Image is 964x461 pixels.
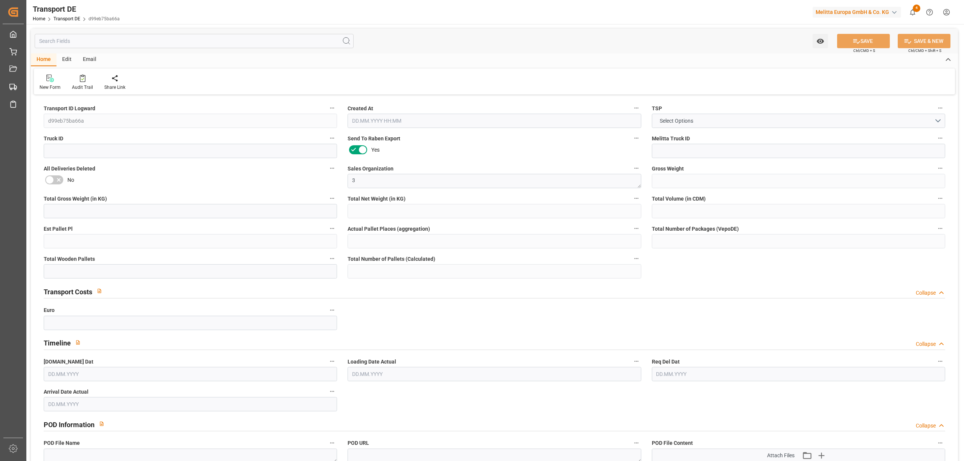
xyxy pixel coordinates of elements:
[631,163,641,173] button: Sales Organization
[652,358,680,366] span: Req Del Dat
[348,255,435,263] span: Total Number of Pallets (Calculated)
[44,358,93,366] span: [DOMAIN_NAME] Dat
[652,225,739,233] span: Total Number of Packages (VepoDE)
[327,163,337,173] button: All Deliveries Deleted
[44,287,92,297] h2: Transport Costs
[631,103,641,113] button: Created At
[348,135,400,143] span: Send To Raben Export
[631,438,641,448] button: POD URL
[33,16,45,21] a: Home
[327,193,337,203] button: Total Gross Weight (in KG)
[935,224,945,233] button: Total Number of Packages (VepoDE)
[652,105,662,113] span: TSP
[348,165,394,173] span: Sales Organization
[327,438,337,448] button: POD File Name
[631,254,641,263] button: Total Number of Pallets (Calculated)
[95,417,109,431] button: View description
[935,193,945,203] button: Total Volume (in CDM)
[72,84,93,91] div: Audit Trail
[348,195,406,203] span: Total Net Weight (in KG)
[908,48,941,53] span: Ctrl/CMD + Shift + S
[327,224,337,233] button: Est Pallet Pl
[53,16,80,21] a: Transport DE
[348,367,641,381] input: DD.MM.YYYY
[813,7,901,18] div: Melitta Europa GmbH & Co. KG
[348,225,430,233] span: Actual Pallet Places (aggregation)
[327,103,337,113] button: Transport ID Logward
[921,4,938,21] button: Help Center
[935,133,945,143] button: Melitta Truck ID
[104,84,125,91] div: Share Link
[44,306,55,314] span: Euro
[652,165,684,173] span: Gross Weight
[33,3,120,15] div: Transport DE
[44,338,71,348] h2: Timeline
[92,284,107,298] button: View description
[348,174,641,188] textarea: 3
[44,439,80,447] span: POD File Name
[56,53,77,66] div: Edit
[348,114,641,128] input: DD.MM.YYYY HH:MM
[348,358,396,366] span: Loading Date Actual
[44,367,337,381] input: DD.MM.YYYY
[813,34,828,48] button: open menu
[652,114,945,128] button: open menu
[813,5,904,19] button: Melitta Europa GmbH & Co. KG
[631,356,641,366] button: Loading Date Actual
[67,176,74,184] span: No
[652,135,690,143] span: Melitta Truck ID
[916,422,936,430] div: Collapse
[371,146,380,154] span: Yes
[44,135,63,143] span: Truck ID
[652,195,706,203] span: Total Volume (in CDM)
[44,225,73,233] span: Est Pallet Pl
[327,133,337,143] button: Truck ID
[77,53,102,66] div: Email
[44,397,337,411] input: DD.MM.YYYY
[44,195,107,203] span: Total Gross Weight (in KG)
[916,289,936,297] div: Collapse
[935,356,945,366] button: Req Del Dat
[935,103,945,113] button: TSP
[44,420,95,430] h2: POD Information
[652,367,945,381] input: DD.MM.YYYY
[631,133,641,143] button: Send To Raben Export
[44,388,88,396] span: Arrival Date Actual
[35,34,354,48] input: Search Fields
[327,254,337,263] button: Total Wooden Pallets
[631,224,641,233] button: Actual Pallet Places (aggregation)
[935,438,945,448] button: POD File Content
[652,439,693,447] span: POD File Content
[348,105,373,113] span: Created At
[656,117,697,125] span: Select Options
[898,34,950,48] button: SAVE & NEW
[348,439,369,447] span: POD URL
[44,255,95,263] span: Total Wooden Pallets
[916,340,936,348] div: Collapse
[935,163,945,173] button: Gross Weight
[327,356,337,366] button: [DOMAIN_NAME] Dat
[767,452,795,459] span: Attach Files
[44,165,95,173] span: All Deliveries Deleted
[904,4,921,21] button: show 4 new notifications
[31,53,56,66] div: Home
[71,335,85,350] button: View description
[327,305,337,315] button: Euro
[913,5,920,12] span: 4
[853,48,875,53] span: Ctrl/CMD + S
[40,84,61,91] div: New Form
[631,193,641,203] button: Total Net Weight (in KG)
[837,34,890,48] button: SAVE
[327,386,337,396] button: Arrival Date Actual
[44,105,95,113] span: Transport ID Logward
